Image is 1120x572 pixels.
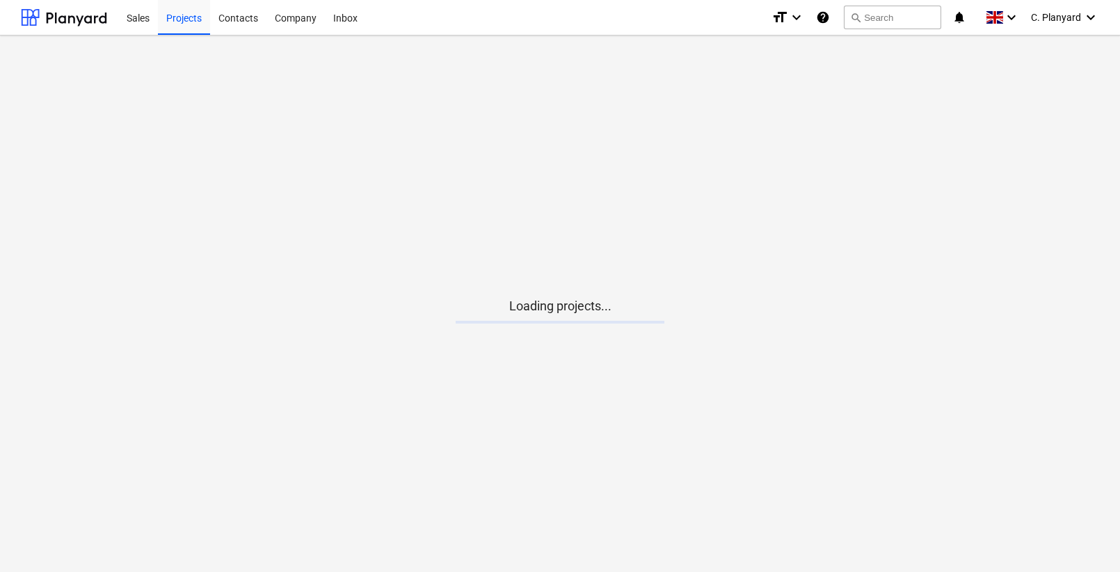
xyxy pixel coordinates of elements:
i: keyboard_arrow_down [1003,9,1020,26]
i: keyboard_arrow_down [1082,9,1099,26]
span: C. Planyard [1031,12,1081,23]
i: notifications [952,9,966,26]
i: format_size [771,9,788,26]
i: Knowledge base [816,9,830,26]
i: keyboard_arrow_down [788,9,805,26]
button: Search [844,6,941,29]
p: Loading projects... [456,298,664,315]
span: search [850,12,861,23]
